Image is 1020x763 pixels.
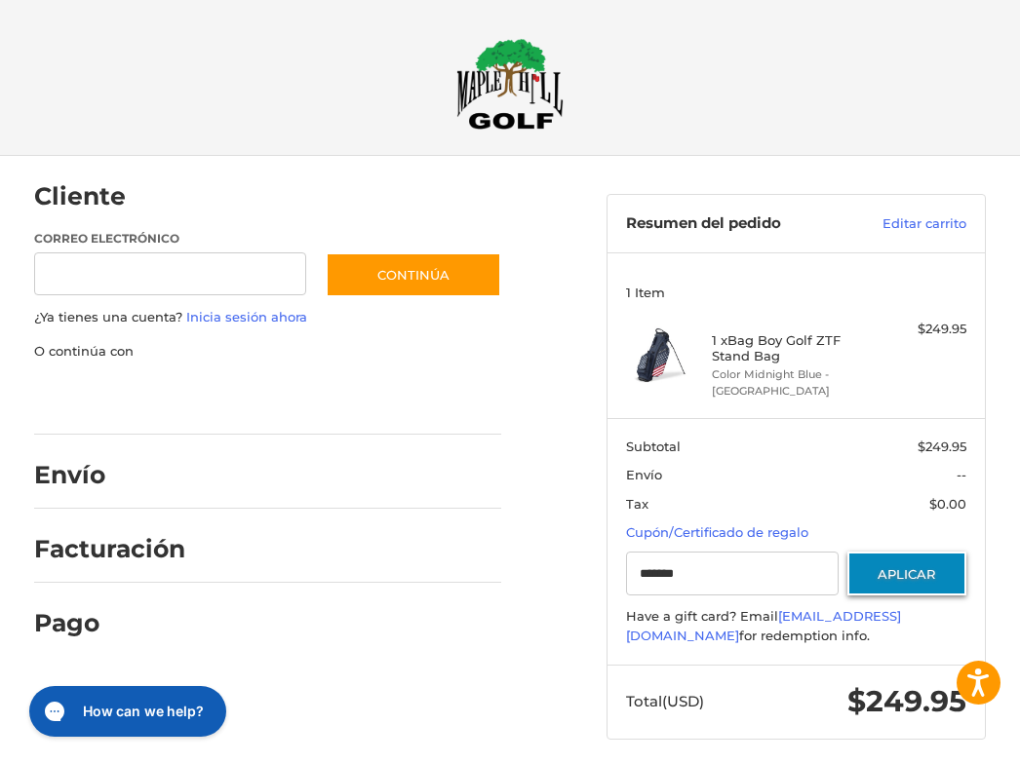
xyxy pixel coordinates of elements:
[847,552,966,595] button: Aplicar
[712,332,877,364] h4: 1 x Bag Boy Golf ZTF Stand Bag
[847,214,966,234] a: Editar carrito
[34,230,307,248] label: Correo electrónico
[626,467,662,482] span: Envío
[957,467,966,482] span: --
[918,439,966,454] span: $249.95
[34,308,501,327] p: ¿Ya tienes una cuenta?
[186,309,307,324] a: Inicia sesión ahora
[847,683,966,719] span: $249.95
[27,380,174,415] iframe: PayPal-paypal
[626,608,901,643] a: [EMAIL_ADDRESS][DOMAIN_NAME]
[34,534,185,564] h2: Facturación
[34,181,148,211] h2: Cliente
[626,552,838,595] input: Certificado de regalo o código de cupón
[626,692,704,710] span: Total (USD)
[626,439,681,454] span: Subtotal
[326,252,501,297] button: Continúa
[34,460,148,490] h2: Envío
[626,214,846,234] h3: Resumen del pedido
[456,38,564,130] img: Maple Hill Golf
[626,496,648,512] span: Tax
[626,285,966,300] h3: 1 Item
[626,524,808,540] a: Cupón/Certificado de regalo
[929,496,966,512] span: $0.00
[626,607,966,645] div: Have a gift card? Email for redemption info.
[20,679,232,744] iframe: Gorgias live chat messenger
[34,342,501,362] p: O continúa con
[712,366,877,399] li: Color Midnight Blue - [GEOGRAPHIC_DATA]
[882,320,966,339] div: $249.95
[34,608,148,638] h2: Pago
